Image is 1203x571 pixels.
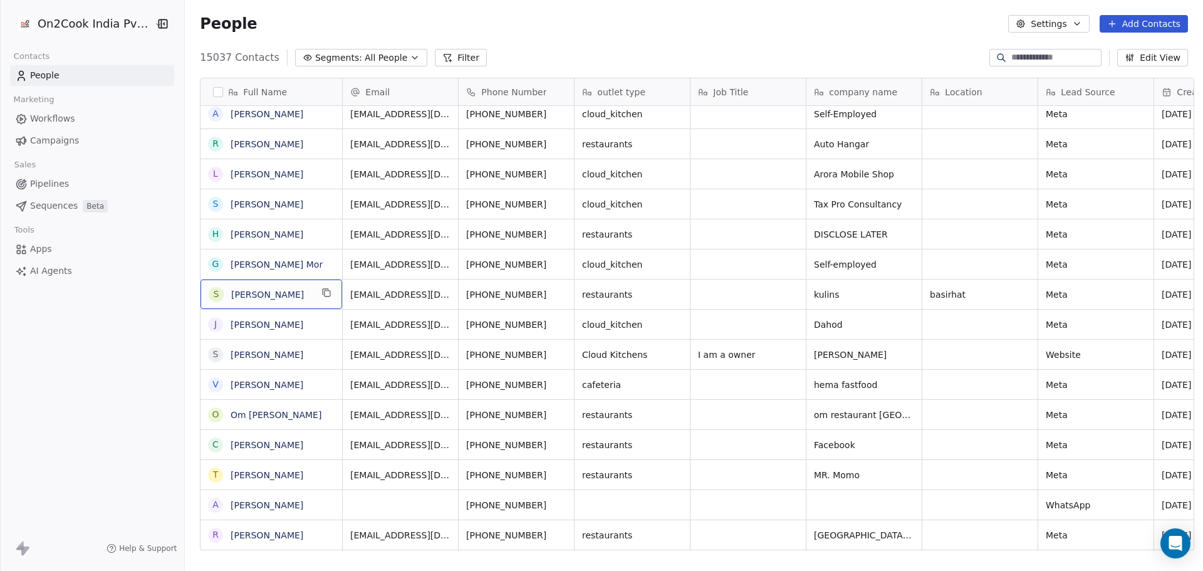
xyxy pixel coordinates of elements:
span: cafeteria [582,379,682,391]
span: company name [829,86,897,98]
span: Tools [9,221,39,239]
div: A [213,498,219,511]
a: [PERSON_NAME] [231,320,303,330]
span: [EMAIL_ADDRESS][DOMAIN_NAME] [350,409,450,421]
span: Meta [1046,198,1146,211]
span: [EMAIL_ADDRESS][DOMAIN_NAME] [350,379,450,391]
div: grid [200,106,343,551]
span: I am a owner [698,348,798,361]
span: WhatsApp [1046,499,1146,511]
div: g [212,258,219,271]
span: restaurants [582,138,682,150]
div: H [212,228,219,241]
span: [PHONE_NUMBER] [466,258,566,271]
a: [PERSON_NAME] [231,380,303,390]
span: Meta [1046,379,1146,391]
span: outlet type [597,86,645,98]
span: [EMAIL_ADDRESS][DOMAIN_NAME] [350,228,450,241]
span: [PHONE_NUMBER] [466,228,566,241]
div: Job Title [690,78,806,105]
a: [PERSON_NAME] [231,169,303,179]
span: Segments: [315,51,362,65]
span: [EMAIL_ADDRESS][DOMAIN_NAME] [350,198,450,211]
span: [PHONE_NUMBER] [466,138,566,150]
span: Meta [1046,288,1146,301]
div: T [213,468,219,481]
span: [PHONE_NUMBER] [466,379,566,391]
span: Workflows [30,112,75,125]
span: Sequences [30,199,78,212]
span: kulins [814,288,914,301]
span: restaurants [582,439,682,451]
div: Email [343,78,458,105]
span: Contacts [8,47,55,66]
a: [PERSON_NAME] [231,350,303,360]
div: Open Intercom Messenger [1160,528,1190,558]
span: cloud_kitchen [582,198,682,211]
a: People [10,65,174,86]
span: Website [1046,348,1146,361]
div: Lead Source [1038,78,1154,105]
a: Pipelines [10,174,174,194]
a: Campaigns [10,130,174,151]
a: [PERSON_NAME] [231,139,303,149]
span: restaurants [582,288,682,301]
span: Campaigns [30,134,79,147]
div: S [213,197,219,211]
a: SequencesBeta [10,196,174,216]
button: On2Cook India Pvt. Ltd. [15,13,146,34]
span: [EMAIL_ADDRESS][DOMAIN_NAME] [350,258,450,271]
span: Arora Mobile Shop [814,168,914,181]
div: Location [922,78,1038,105]
a: [PERSON_NAME] [231,109,303,119]
span: Meta [1046,469,1146,481]
span: [GEOGRAPHIC_DATA], [GEOGRAPHIC_DATA] [814,529,914,542]
button: Settings [1008,15,1089,33]
span: [PERSON_NAME] [814,348,914,361]
span: Marketing [8,90,60,109]
div: A [213,107,219,120]
span: DISCLOSE LATER [814,228,914,241]
span: [PHONE_NUMBER] [466,499,566,511]
span: All People [365,51,407,65]
a: [PERSON_NAME] [231,530,303,540]
button: Edit View [1117,49,1188,66]
span: [PHONE_NUMBER] [466,348,566,361]
span: hema fastfood [814,379,914,391]
div: O [212,408,219,421]
span: [PHONE_NUMBER] [466,469,566,481]
span: People [200,14,257,33]
span: Lead Source [1061,86,1115,98]
a: [PERSON_NAME] [231,290,304,300]
span: restaurants [582,529,682,542]
span: [EMAIL_ADDRESS][DOMAIN_NAME] [350,168,450,181]
span: Meta [1046,439,1146,451]
span: [PHONE_NUMBER] [466,529,566,542]
div: L [213,167,218,181]
span: cloud_kitchen [582,258,682,271]
span: Meta [1046,409,1146,421]
div: V [213,378,219,391]
span: Location [945,86,982,98]
a: Help & Support [107,543,177,553]
span: [EMAIL_ADDRESS][DOMAIN_NAME] [350,529,450,542]
a: [PERSON_NAME] [231,470,303,480]
span: Auto Hangar [814,138,914,150]
span: Apps [30,243,52,256]
span: Dahod [814,318,914,331]
div: R [212,528,219,542]
span: People [30,69,60,82]
a: Workflows [10,108,174,129]
div: company name [806,78,922,105]
span: Beta [83,200,108,212]
img: on2cook%20logo-04%20copy.jpg [18,16,33,31]
span: Tax Pro Consultancy [814,198,914,211]
span: Help & Support [119,543,177,553]
span: Pipelines [30,177,69,191]
span: Meta [1046,529,1146,542]
span: [EMAIL_ADDRESS][DOMAIN_NAME] [350,288,450,301]
span: Self-Employed [814,108,914,120]
a: AI Agents [10,261,174,281]
div: Phone Number [459,78,574,105]
span: [EMAIL_ADDRESS][DOMAIN_NAME] [350,348,450,361]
